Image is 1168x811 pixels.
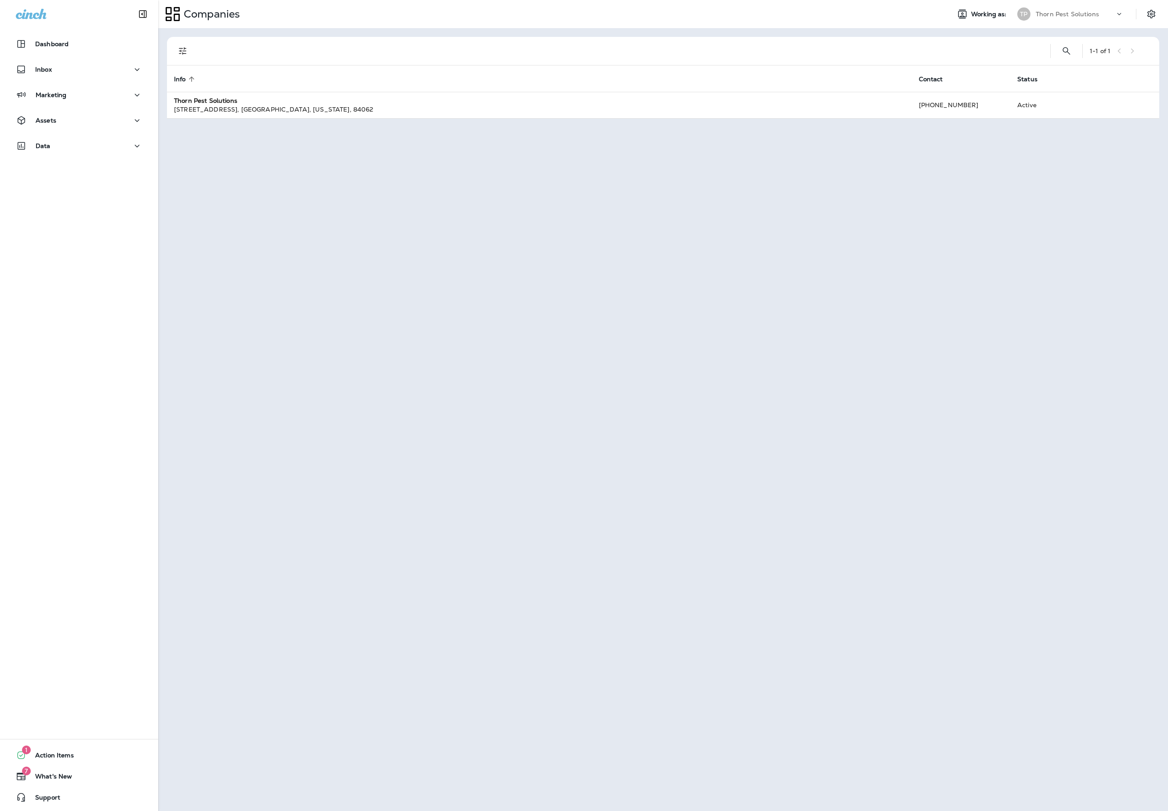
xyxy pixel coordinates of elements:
div: [STREET_ADDRESS] , [GEOGRAPHIC_DATA] , [US_STATE] , 84062 [174,105,905,114]
p: Inbox [35,66,52,73]
button: Inbox [9,61,149,78]
strong: Thorn Pest Solutions [174,97,237,105]
button: Data [9,137,149,155]
p: Companies [180,7,240,21]
button: 1Action Items [9,746,149,764]
p: Thorn Pest Solutions [1036,11,1099,18]
td: Active [1010,92,1085,118]
button: Filters [174,42,192,60]
span: Working as: [971,11,1008,18]
span: Info [174,75,197,83]
p: Marketing [36,91,66,98]
p: Dashboard [35,40,69,47]
button: Marketing [9,86,149,104]
span: Status [1017,75,1049,83]
span: Info [174,76,186,83]
td: [PHONE_NUMBER] [912,92,1011,118]
div: 1 - 1 of 1 [1090,47,1110,54]
span: Status [1017,76,1037,83]
button: Settings [1143,6,1159,22]
p: Assets [36,117,56,124]
button: Search Companies [1058,42,1075,60]
span: Contact [919,75,954,83]
span: Support [26,794,60,804]
span: 7 [22,767,31,775]
button: Support [9,789,149,806]
button: Dashboard [9,35,149,53]
span: Action Items [26,752,74,762]
p: Data [36,142,51,149]
button: Collapse Sidebar [131,5,155,23]
span: Contact [919,76,943,83]
div: TP [1017,7,1030,21]
span: What's New [26,773,72,783]
button: 7What's New [9,768,149,785]
span: 1 [22,746,31,754]
button: Assets [9,112,149,129]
